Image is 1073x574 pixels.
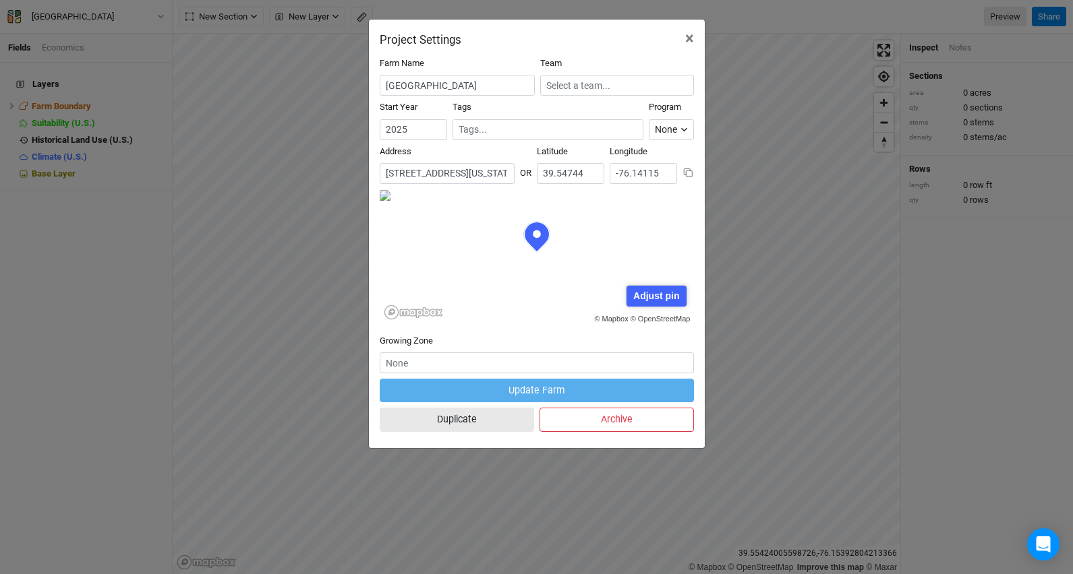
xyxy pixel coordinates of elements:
[520,156,531,179] div: OR
[674,20,705,57] button: Close
[380,352,694,373] input: None
[685,29,694,48] span: ×
[627,286,687,307] div: Adjust pin
[649,119,693,140] button: None
[540,75,694,96] input: Select a team...
[540,57,562,69] label: Team
[610,163,677,184] input: Longitude
[459,123,638,137] input: Tags...
[1027,528,1060,561] div: Open Intercom Messenger
[380,163,515,184] input: Address (123 James St...)
[380,335,433,347] label: Growing Zone
[631,315,691,323] a: © OpenStreetMap
[380,33,461,46] h2: Project Settings
[655,123,677,137] div: None
[380,101,417,113] label: Start Year
[380,75,535,96] input: Project/Farm Name
[537,163,604,184] input: Latitude
[380,146,411,158] label: Address
[540,408,694,431] button: Archive
[380,408,534,431] button: Duplicate
[537,146,568,158] label: Latitude
[649,101,681,113] label: Program
[594,315,628,323] a: © Mapbox
[380,379,694,402] button: Update Farm
[380,57,424,69] label: Farm Name
[683,167,694,179] button: Copy
[610,146,647,158] label: Longitude
[453,101,471,113] label: Tags
[380,119,447,140] input: Start Year
[384,305,443,320] a: Mapbox logo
